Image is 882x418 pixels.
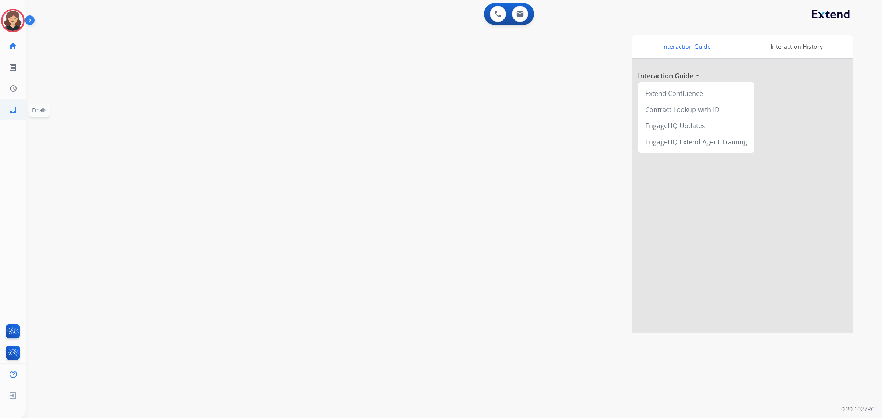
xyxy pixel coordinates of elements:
img: avatar [3,10,23,31]
div: Contract Lookup with ID [641,101,752,118]
div: Extend Confluence [641,85,752,101]
mat-icon: inbox [8,105,17,114]
div: Interaction History [741,35,853,58]
p: 0.20.1027RC [841,405,875,414]
div: EngageHQ Updates [641,118,752,134]
span: Emails [32,107,47,113]
mat-icon: list_alt [8,63,17,72]
mat-icon: home [8,42,17,50]
div: Interaction Guide [632,35,741,58]
mat-icon: history [8,84,17,93]
div: EngageHQ Extend Agent Training [641,134,752,150]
